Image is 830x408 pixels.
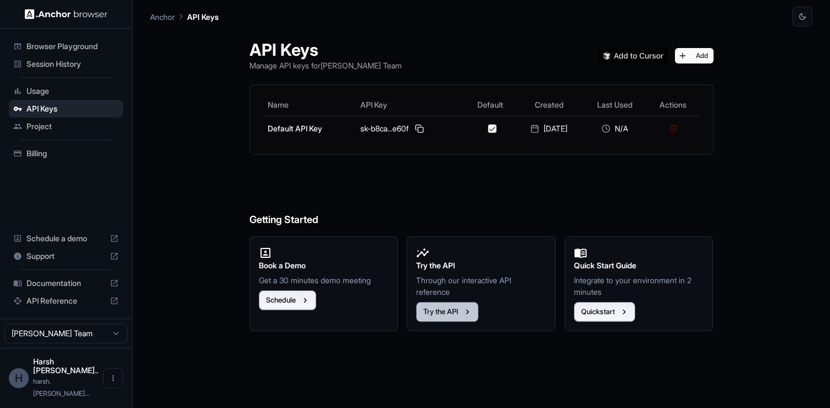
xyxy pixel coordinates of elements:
[259,274,389,286] p: Get a 30 minutes demo meeting
[647,94,699,116] th: Actions
[9,38,123,55] div: Browser Playground
[263,116,356,141] td: Default API Key
[9,368,29,388] div: H
[587,123,642,134] div: N/A
[9,82,123,100] div: Usage
[520,123,578,134] div: [DATE]
[9,100,123,118] div: API Keys
[9,55,123,73] div: Session History
[416,259,546,272] h2: Try the API
[582,94,647,116] th: Last Used
[26,278,105,289] span: Documentation
[259,259,389,272] h2: Book a Demo
[413,122,426,135] button: Copy API key
[9,274,123,292] div: Documentation
[360,122,460,135] div: sk-b8ca...e60f
[33,357,98,375] span: Harsh Manoj Nandwani
[599,48,668,63] img: Add anchorbrowser MCP server to Cursor
[103,368,123,388] button: Open menu
[263,94,356,116] th: Name
[249,40,402,60] h1: API Keys
[26,86,119,97] span: Usage
[675,48,714,63] button: Add
[9,230,123,247] div: Schedule a demo
[9,145,123,162] div: Billing
[574,302,635,322] button: Quickstart
[26,251,105,262] span: Support
[150,10,219,23] nav: breadcrumb
[9,247,123,265] div: Support
[26,295,105,306] span: API Reference
[26,233,105,244] span: Schedule a demo
[26,59,119,70] span: Session History
[574,274,704,298] p: Integrate to your environment in 2 minutes
[150,11,175,23] p: Anchor
[249,168,714,228] h6: Getting Started
[9,118,123,135] div: Project
[25,9,108,19] img: Anchor Logo
[356,94,465,116] th: API Key
[187,11,219,23] p: API Keys
[9,292,123,310] div: API Reference
[416,302,478,322] button: Try the API
[26,148,119,159] span: Billing
[259,290,316,310] button: Schedule
[416,274,546,298] p: Through our interactive API reference
[26,41,119,52] span: Browser Playground
[249,60,402,71] p: Manage API keys for [PERSON_NAME] Team
[26,121,119,132] span: Project
[574,259,704,272] h2: Quick Start Guide
[33,377,90,398] span: harsh.nandwani@superagi.com
[465,94,515,116] th: Default
[515,94,582,116] th: Created
[26,103,119,114] span: API Keys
